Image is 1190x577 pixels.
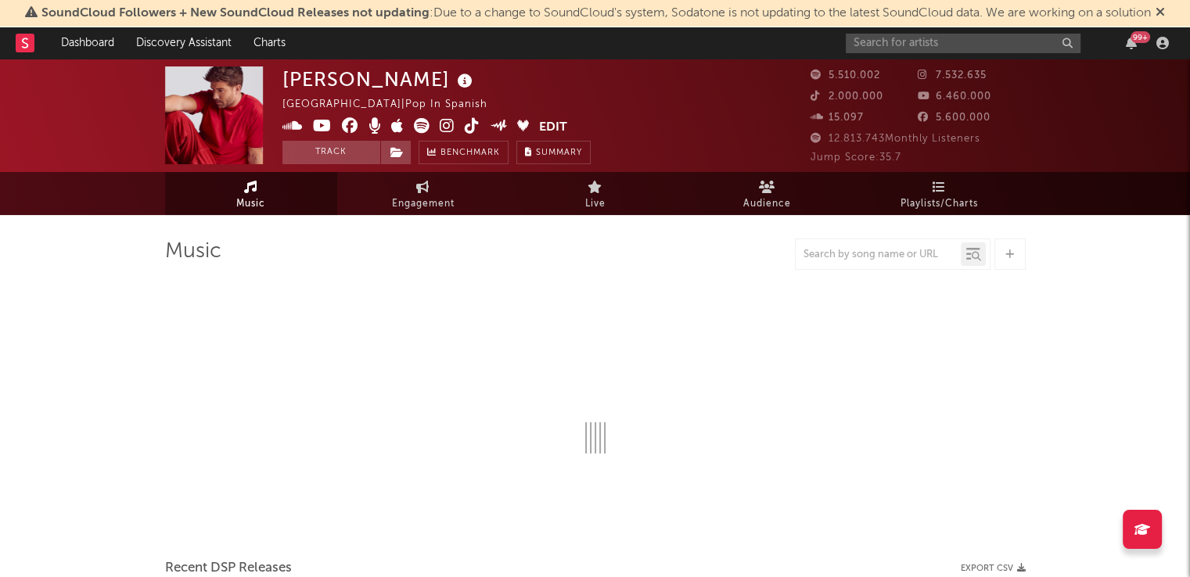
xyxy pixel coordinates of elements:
button: Summary [516,141,591,164]
a: Benchmark [419,141,509,164]
span: Dismiss [1156,7,1165,20]
button: Export CSV [961,564,1026,573]
span: Live [585,195,606,213]
span: 15.097 [811,113,864,123]
span: Audience [743,195,791,213]
span: 7.532.635 [918,70,987,81]
span: Engagement [392,195,455,213]
input: Search for artists [846,34,1080,53]
a: Dashboard [50,27,125,59]
span: Summary [536,149,582,157]
span: SoundCloud Followers + New SoundCloud Releases not updating [41,7,430,20]
span: 5.600.000 [918,113,990,123]
button: Edit [539,118,567,138]
button: Track [282,141,380,164]
div: 99 + [1131,31,1150,43]
span: 6.460.000 [918,91,991,102]
span: Jump Score: 35.7 [811,152,901,163]
a: Playlists/Charts [854,172,1026,215]
button: 99+ [1126,37,1137,49]
a: Audience [681,172,854,215]
span: Benchmark [440,144,500,163]
div: [GEOGRAPHIC_DATA] | Pop in Spanish [282,95,505,114]
input: Search by song name or URL [796,249,961,261]
span: Playlists/Charts [901,195,978,213]
div: [PERSON_NAME] [282,66,476,92]
span: 5.510.002 [811,70,880,81]
a: Discovery Assistant [125,27,243,59]
a: Live [509,172,681,215]
a: Music [165,172,337,215]
span: 12.813.743 Monthly Listeners [811,134,980,144]
a: Charts [243,27,297,59]
a: Engagement [337,172,509,215]
span: 2.000.000 [811,91,883,102]
span: Music [236,195,265,213]
span: : Due to a change to SoundCloud's system, Sodatone is not updating to the latest SoundCloud data.... [41,7,1151,20]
